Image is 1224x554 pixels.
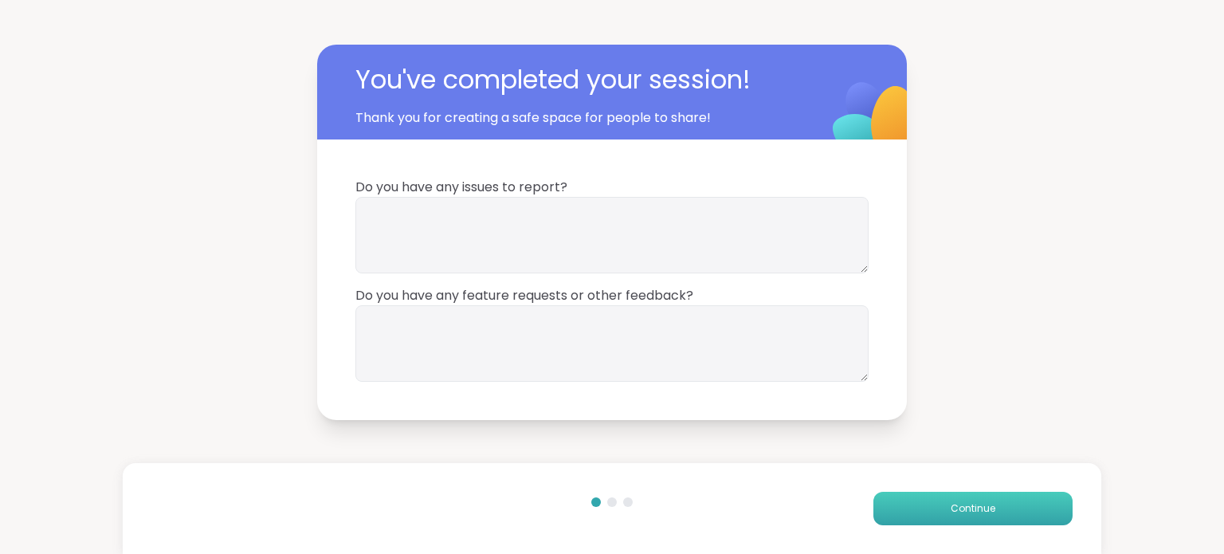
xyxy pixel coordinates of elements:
span: Do you have any feature requests or other feedback? [355,286,869,305]
img: ShareWell Logomark [795,41,954,199]
button: Continue [873,492,1073,525]
span: Do you have any issues to report? [355,178,869,197]
span: Thank you for creating a safe space for people to share! [355,108,794,128]
span: You've completed your session! [355,61,818,99]
span: Continue [951,501,995,516]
